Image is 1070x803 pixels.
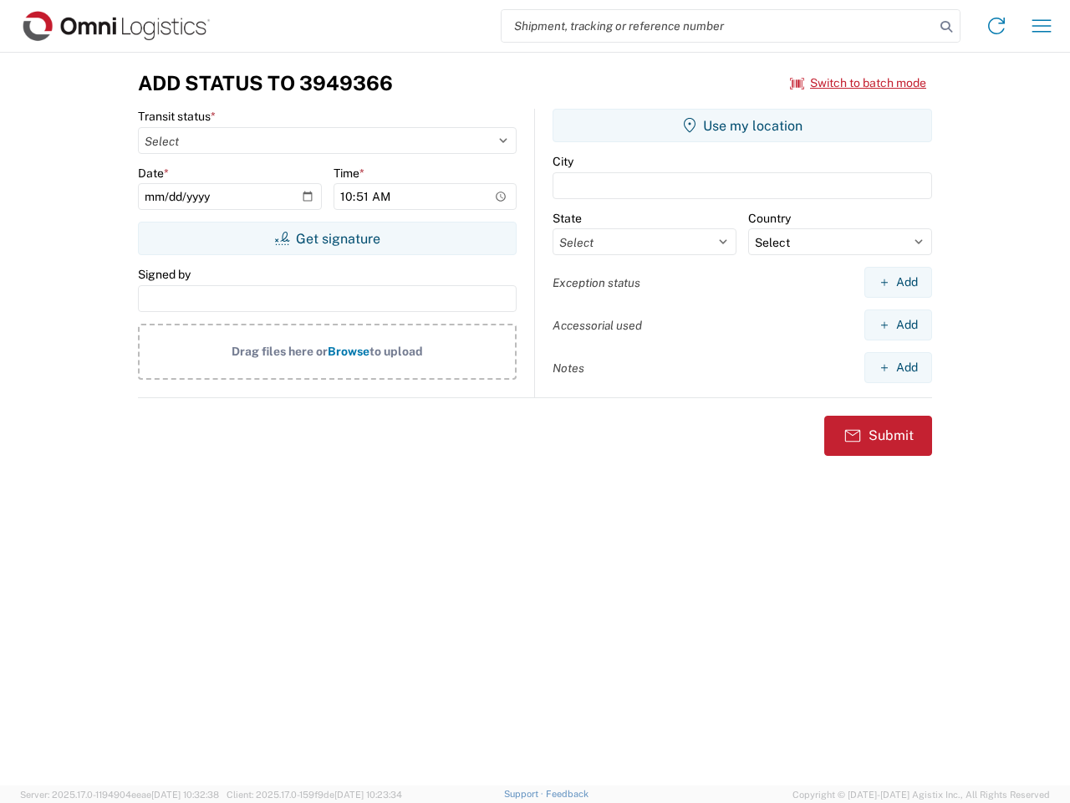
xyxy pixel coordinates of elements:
[227,790,402,800] span: Client: 2025.17.0-159f9de
[553,109,932,142] button: Use my location
[138,222,517,255] button: Get signature
[553,318,642,333] label: Accessorial used
[504,789,546,799] a: Support
[334,166,364,181] label: Time
[824,416,932,456] button: Submit
[328,345,369,358] span: Browse
[151,790,219,800] span: [DATE] 10:32:38
[138,166,169,181] label: Date
[20,790,219,800] span: Server: 2025.17.0-1194904eeae
[232,345,328,358] span: Drag files here or
[553,361,584,376] label: Notes
[138,109,216,124] label: Transit status
[553,154,573,169] label: City
[748,211,791,226] label: Country
[546,789,588,799] a: Feedback
[790,69,926,97] button: Switch to batch mode
[864,309,932,340] button: Add
[138,267,191,282] label: Signed by
[864,267,932,298] button: Add
[334,790,402,800] span: [DATE] 10:23:34
[369,345,423,358] span: to upload
[792,787,1050,802] span: Copyright © [DATE]-[DATE] Agistix Inc., All Rights Reserved
[502,10,935,42] input: Shipment, tracking or reference number
[138,71,393,95] h3: Add Status to 3949366
[864,352,932,383] button: Add
[553,211,582,226] label: State
[553,275,640,290] label: Exception status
